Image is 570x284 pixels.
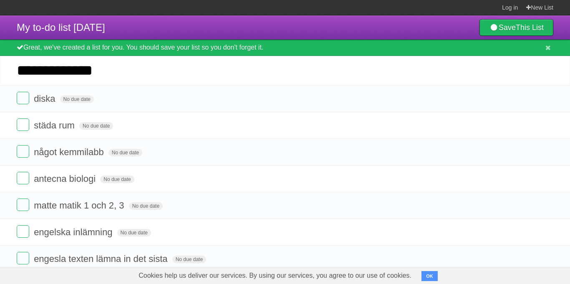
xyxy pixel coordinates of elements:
[34,254,169,264] span: engesla texten lämna in det sista
[172,256,206,263] span: No due date
[17,199,29,211] label: Done
[34,227,114,237] span: engelska inlämning
[34,120,77,131] span: städa rum
[117,229,151,236] span: No due date
[79,122,113,130] span: No due date
[100,176,134,183] span: No due date
[17,92,29,104] label: Done
[17,145,29,158] label: Done
[130,267,420,284] span: Cookies help us deliver our services. By using our services, you agree to our use of cookies.
[60,96,94,103] span: No due date
[516,23,544,32] b: This List
[421,271,438,281] button: OK
[17,172,29,184] label: Done
[17,118,29,131] label: Done
[34,173,98,184] span: antecna biologi
[34,200,126,211] span: matte matik 1 och 2, 3
[108,149,142,156] span: No due date
[129,202,163,210] span: No due date
[34,93,57,104] span: diska
[17,22,105,33] span: My to-do list [DATE]
[17,225,29,238] label: Done
[34,147,106,157] span: något kemmilabb
[17,252,29,264] label: Done
[479,19,553,36] a: SaveThis List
